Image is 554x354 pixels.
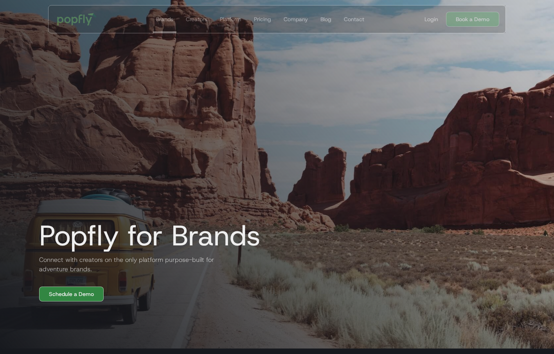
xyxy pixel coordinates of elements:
[153,5,176,33] a: Brands
[424,15,438,23] div: Login
[341,5,367,33] a: Contact
[33,220,261,251] h1: Popfly for Brands
[317,5,335,33] a: Blog
[186,15,207,23] div: Creators
[33,255,221,274] h2: Connect with creators on the only platform purpose-built for adventure brands.
[421,15,441,23] a: Login
[254,15,271,23] div: Pricing
[220,15,241,23] div: Platform
[39,287,104,301] a: Schedule a Demo
[344,15,364,23] div: Contact
[183,5,210,33] a: Creators
[446,12,499,27] a: Book a Demo
[251,5,274,33] a: Pricing
[284,15,308,23] div: Company
[52,7,102,31] a: home
[281,5,311,33] a: Company
[156,15,173,23] div: Brands
[217,5,245,33] a: Platform
[320,15,331,23] div: Blog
